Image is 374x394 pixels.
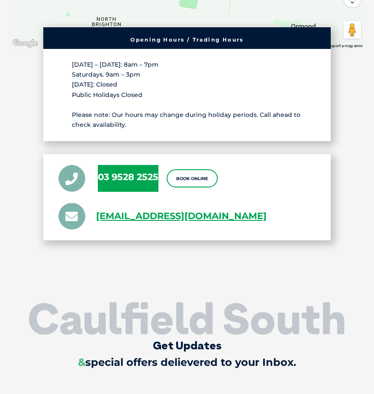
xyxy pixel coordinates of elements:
span: & [78,356,85,368]
h2: Get Updates [9,340,365,351]
p: [DATE] – [DATE]: 8am – 7pm Saturdays. 9am – 3pm [DATE]: Closed Public Holidays Closed [72,60,302,100]
button: Drag Pegman onto the map to open Street View [344,21,361,39]
p: special offers delievered to your Inbox. [9,357,365,368]
a: Book Online [167,169,218,187]
a: [EMAIL_ADDRESS][DOMAIN_NAME] [96,209,267,224]
h6: Opening Hours / Trading Hours [48,37,326,42]
a: 03 9528 2525 [98,171,158,182]
p: Please note: Our hours may change during holiday periods. Call ahead to check availability. [72,110,302,130]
